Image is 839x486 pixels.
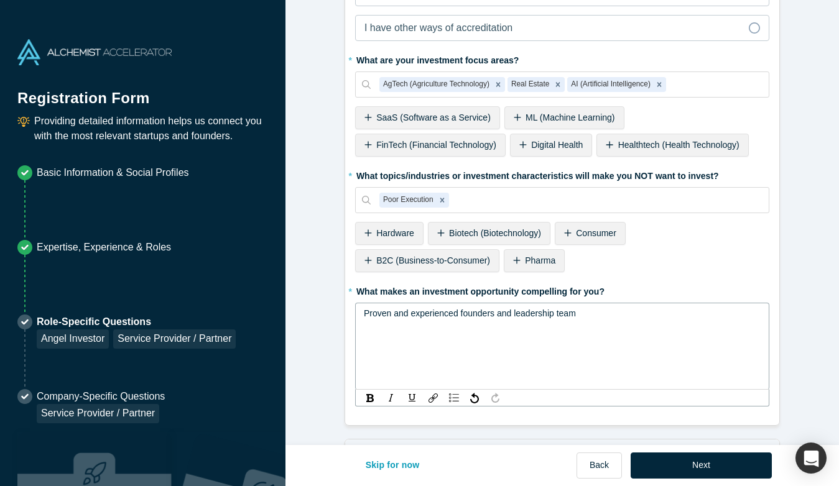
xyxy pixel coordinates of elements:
[376,255,490,265] span: B2C (Business-to-Consumer)
[34,114,268,144] p: Providing detailed information helps us connect you with the most relevant startups and founders.
[525,255,555,265] span: Pharma
[17,74,268,109] h1: Registration Form
[37,404,159,423] div: Service Provider / Partner
[443,392,465,404] div: rdw-list-control
[491,77,505,92] div: Remove AgTech (Agriculture Technology)
[504,249,565,272] div: Pharma
[113,329,236,349] div: Service Provider / Partner
[355,303,769,390] div: rdw-wrapper
[37,389,165,404] p: Company-Specific Questions
[360,392,423,404] div: rdw-inline-control
[353,452,433,479] button: Skip for now
[383,392,399,404] div: Italic
[425,392,441,404] div: Link
[504,106,624,129] div: ML (Machine Learning)
[355,389,769,406] div: rdw-toolbar
[596,134,748,157] div: Healthtech (Health Technology)
[37,165,189,180] p: Basic Information & Social Profiles
[423,392,443,404] div: rdw-link-control
[510,134,593,157] div: Digital Health
[355,222,424,245] div: Hardware
[355,165,769,183] label: What topics/industries or investment characteristics will make you NOT want to invest?
[567,77,652,92] div: AI (Artificial Intelligence)
[488,392,503,404] div: Redo
[355,50,769,67] label: What are your investment focus areas?
[652,77,666,92] div: Remove AI (Artificial Intelligence)
[355,249,499,272] div: B2C (Business-to-Consumer)
[576,228,616,238] span: Consumer
[376,228,414,238] span: Hardware
[364,308,576,318] span: Proven and experienced founders and leadership team
[631,452,772,479] button: Next
[379,193,435,208] div: Poor Execution
[465,392,506,404] div: rdw-history-control
[446,392,462,404] div: Unordered
[577,452,622,479] button: Back
[508,77,551,92] div: Real Estate
[364,307,761,320] div: rdw-editor
[428,222,550,245] div: Biotech (Biotechnology)
[531,140,583,150] span: Digital Health
[355,281,769,298] label: What makes an investment opportunity compelling for you?
[449,228,541,238] span: Biotech (Biotechnology)
[376,140,496,150] span: FinTech (Financial Technology)
[618,140,739,150] span: Healthtech (Health Technology)
[376,112,491,122] span: SaaS (Software as a Service)
[555,222,626,245] div: Consumer
[37,329,109,349] div: Angel Investor
[37,314,236,329] p: Role-Specific Questions
[467,392,483,404] div: Undo
[37,240,171,255] p: Expertise, Experience & Roles
[363,392,378,404] div: Bold
[355,134,506,157] div: FinTech (Financial Technology)
[404,392,420,404] div: Underline
[17,39,172,65] img: Alchemist Accelerator Logo
[526,112,614,122] span: ML (Machine Learning)
[364,22,512,33] span: I have other ways of accreditation
[435,193,449,208] div: Remove Poor Execution
[355,106,500,129] div: SaaS (Software as a Service)
[551,77,565,92] div: Remove Real Estate
[379,77,491,92] div: AgTech (Agriculture Technology)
